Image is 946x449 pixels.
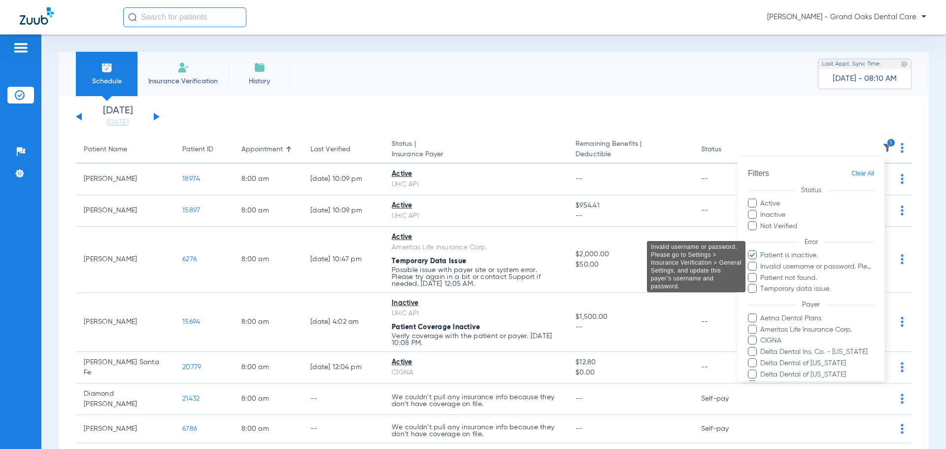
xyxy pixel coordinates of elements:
span: CIGNA [760,336,874,346]
span: Invalid username or password. Please go to Settings > Insurance Verification > General Settings, ... [760,262,874,272]
iframe: Chat Widget [897,402,946,449]
label: Not Verified [748,221,874,232]
span: [US_STATE] Combined Life (Dental) [760,380,874,391]
span: Filters [748,169,769,177]
span: Payer [796,301,826,308]
span: Status [795,187,827,194]
span: Delta Dental of [US_STATE] [760,358,874,369]
label: Active [748,199,874,209]
label: Inactive [748,210,874,220]
span: Error [798,239,824,245]
span: Clear All [851,168,874,180]
span: Patient not found. [760,273,874,283]
span: Ameritas Life Insurance Corp. [760,325,874,335]
span: Delta Dental Ins. Co. - [US_STATE] [760,347,874,357]
span: Delta Dental of [US_STATE] [760,370,874,380]
span: Patient is inactive. [760,250,874,261]
span: Temporary data issue. [760,284,874,294]
div: Invalid username or password. Please go to Settings > Insurance Verification > General Settings, ... [647,241,745,292]
span: Aetna Dental Plans [760,313,874,324]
